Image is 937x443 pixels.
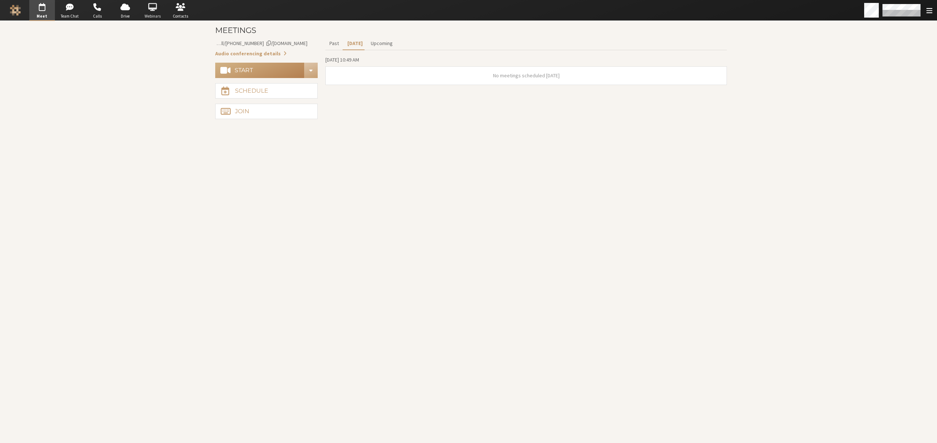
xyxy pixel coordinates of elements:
[215,104,318,119] button: Join
[343,37,366,50] button: [DATE]
[235,88,268,94] div: Schedule
[215,83,318,99] button: Schedule
[112,13,138,19] span: Drive
[205,40,307,47] span: Copy my meeting room link
[29,13,55,19] span: Meet
[325,37,343,50] button: Past
[235,67,253,73] div: Start
[10,5,21,16] img: Iotum
[215,40,307,47] button: Copy my meeting room linkCopy my meeting room link
[325,56,359,63] span: [DATE] 10:49 AM
[919,424,932,438] iframe: Chat
[215,50,287,58] button: Audio conferencing details
[235,108,249,114] div: Join
[215,40,318,58] section: Account details
[215,26,727,34] h3: Meetings
[140,13,165,19] span: Webinars
[168,13,193,19] span: Contacts
[325,55,727,90] section: Today's Meetings
[367,37,397,50] button: Upcoming
[215,63,305,78] button: Start
[304,63,318,78] button: Start conference options
[57,13,82,19] span: Team Chat
[493,72,560,79] span: No meetings scheduled [DATE]
[85,13,110,19] span: Calls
